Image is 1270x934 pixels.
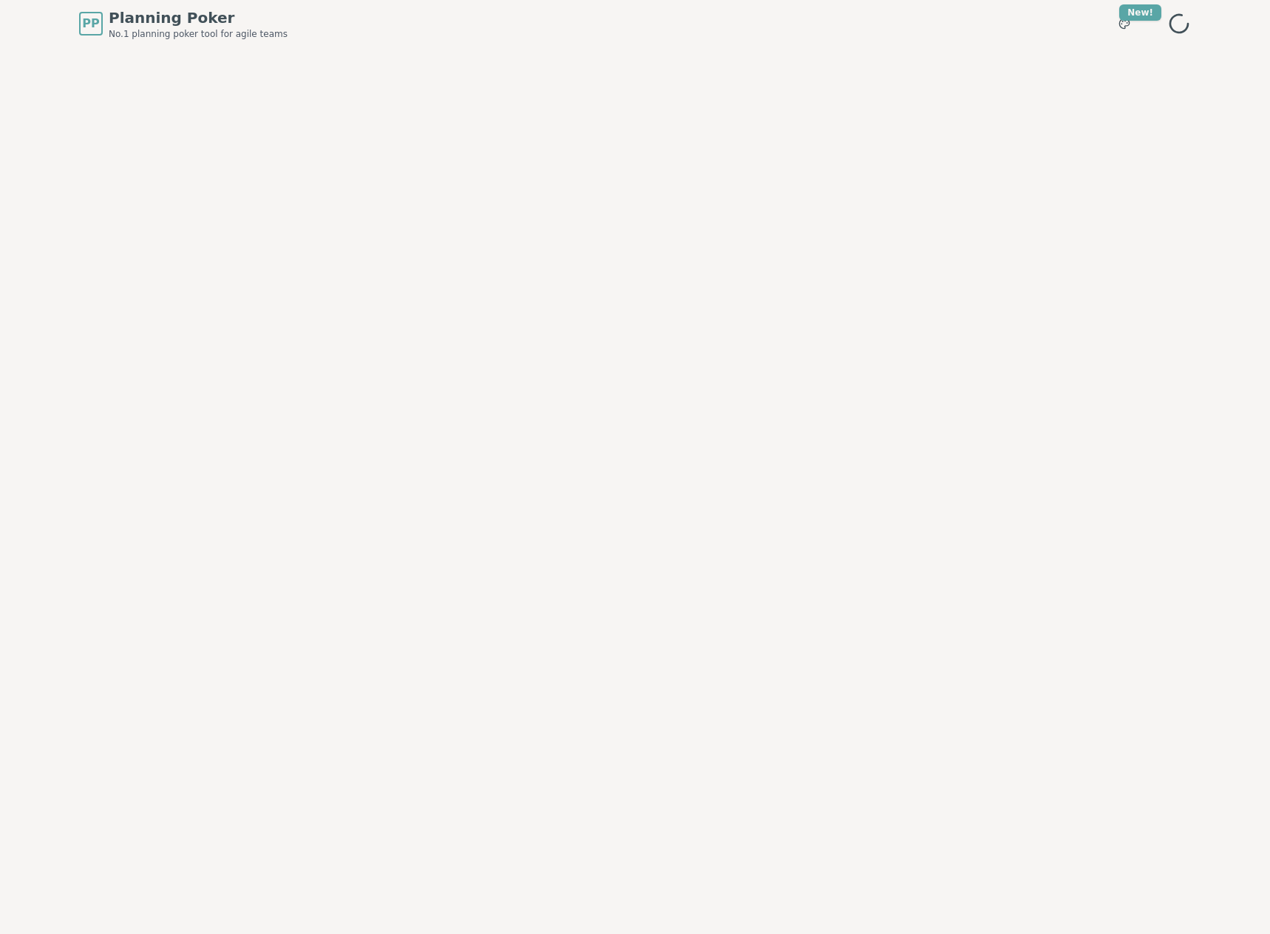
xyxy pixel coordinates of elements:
span: No.1 planning poker tool for agile teams [109,28,288,40]
span: Planning Poker [109,7,288,28]
div: New! [1119,4,1161,21]
span: PP [82,15,99,33]
button: New! [1111,10,1138,37]
a: PPPlanning PokerNo.1 planning poker tool for agile teams [79,7,288,40]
